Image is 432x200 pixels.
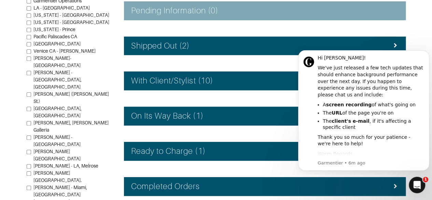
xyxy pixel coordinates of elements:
input: Pacific Paliscades CA [27,35,31,39]
input: [GEOGRAPHIC_DATA] [27,42,31,46]
span: Venice CA - [PERSON_NAME] [33,48,96,54]
span: [US_STATE] - [GEOGRAPHIC_DATA] [33,19,109,25]
input: Venice CA - [PERSON_NAME] [27,49,31,54]
span: [PERSON_NAME] - Miami, [GEOGRAPHIC_DATA] [33,185,87,197]
input: [PERSON_NAME]-[GEOGRAPHIC_DATA] [27,56,31,61]
span: LA - [GEOGRAPHIC_DATA] [33,5,90,11]
input: [PERSON_NAME] - [GEOGRAPHIC_DATA] [27,135,31,140]
input: [GEOGRAPHIC_DATA], [GEOGRAPHIC_DATA] [27,107,31,111]
input: [PERSON_NAME] - [GEOGRAPHIC_DATA], [GEOGRAPHIC_DATA] [27,71,31,75]
span: [PERSON_NAME] ([PERSON_NAME] St.) [33,91,109,104]
span: [PERSON_NAME] - LA, Melrose [33,163,98,169]
span: [GEOGRAPHIC_DATA], [GEOGRAPHIC_DATA] [33,106,82,118]
span: Pacific Paliscades CA [33,34,77,39]
span: [US_STATE] - Prince [33,27,75,32]
h4: Shipped Out (2) [131,41,190,51]
input: [US_STATE] - [GEOGRAPHIC_DATA] [27,21,31,25]
span: [PERSON_NAME], [PERSON_NAME] Galleria [33,120,109,133]
input: [PERSON_NAME][GEOGRAPHIC_DATA]. [27,171,31,176]
span: [PERSON_NAME]-[GEOGRAPHIC_DATA] [33,55,81,68]
h4: On Its Way Back (1) [131,111,204,121]
iframe: Intercom notifications message [295,44,432,175]
input: [US_STATE] - Prince [27,28,31,32]
span: [PERSON_NAME][GEOGRAPHIC_DATA]. [33,170,82,183]
input: [PERSON_NAME], [PERSON_NAME] Galleria [27,121,31,125]
span: [PERSON_NAME][GEOGRAPHIC_DATA] [33,149,81,161]
span: [US_STATE] - [GEOGRAPHIC_DATA] [33,12,109,18]
span: [PERSON_NAME] - [GEOGRAPHIC_DATA], [GEOGRAPHIC_DATA] [33,70,82,90]
span: [PERSON_NAME] - [GEOGRAPHIC_DATA] [33,134,81,147]
h4: Ready to Charge (1) [131,146,206,156]
input: LA - [GEOGRAPHIC_DATA] [27,6,31,11]
input: [PERSON_NAME] ([PERSON_NAME] St.) [27,92,31,97]
h4: With Client/Stylist (10) [131,76,213,86]
span: [GEOGRAPHIC_DATA] [33,41,81,46]
h4: Completed Orders [131,182,200,191]
iframe: Intercom live chat [409,177,425,193]
input: [PERSON_NAME][GEOGRAPHIC_DATA] [27,150,31,154]
input: [PERSON_NAME] - Miami, [GEOGRAPHIC_DATA] [27,186,31,190]
input: [PERSON_NAME] - LA, Melrose [27,164,31,169]
h4: Pending Information (0) [131,6,218,16]
span: 1 [423,177,428,182]
input: [US_STATE] - [GEOGRAPHIC_DATA] [27,13,31,18]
